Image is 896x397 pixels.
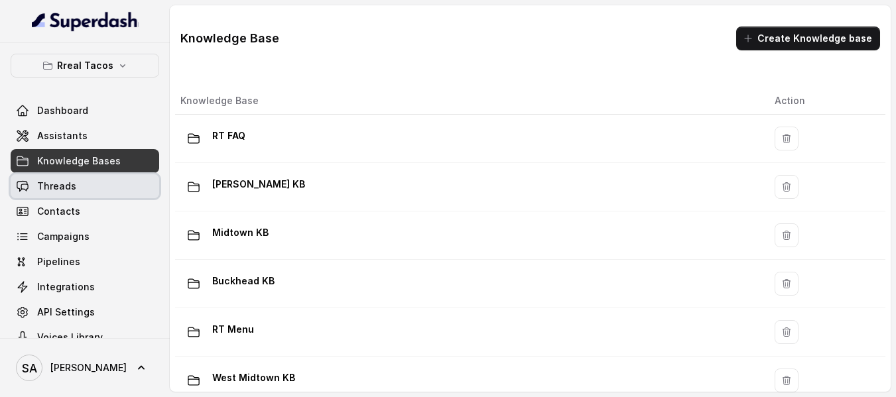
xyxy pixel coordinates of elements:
[11,99,159,123] a: Dashboard
[11,349,159,386] a: [PERSON_NAME]
[37,306,95,319] span: API Settings
[212,367,295,388] p: West Midtown KB
[11,325,159,349] a: Voices Library
[212,270,275,292] p: Buckhead KB
[37,331,103,344] span: Voices Library
[57,58,113,74] p: Rreal Tacos
[37,205,80,218] span: Contacts
[37,104,88,117] span: Dashboard
[180,28,279,49] h1: Knowledge Base
[11,250,159,274] a: Pipelines
[37,129,88,142] span: Assistants
[764,87,885,115] th: Action
[11,174,159,198] a: Threads
[11,54,159,78] button: Rreal Tacos
[11,199,159,223] a: Contacts
[736,27,880,50] button: Create Knowledge base
[32,11,139,32] img: light.svg
[37,230,90,243] span: Campaigns
[175,87,764,115] th: Knowledge Base
[212,319,254,340] p: RT Menu
[37,180,76,193] span: Threads
[212,222,269,243] p: Midtown KB
[37,280,95,294] span: Integrations
[37,154,121,168] span: Knowledge Bases
[11,149,159,173] a: Knowledge Bases
[37,255,80,268] span: Pipelines
[50,361,127,374] span: [PERSON_NAME]
[11,300,159,324] a: API Settings
[212,125,245,146] p: RT FAQ
[212,174,305,195] p: [PERSON_NAME] KB
[11,225,159,249] a: Campaigns
[11,124,159,148] a: Assistants
[11,275,159,299] a: Integrations
[22,361,37,375] text: SA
